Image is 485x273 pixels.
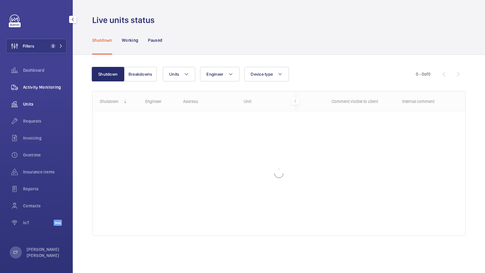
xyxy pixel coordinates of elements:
span: Requests [23,118,67,124]
span: Units [23,101,67,107]
button: Engineer [200,67,239,81]
span: 0 - 0 0 [416,72,430,76]
span: Dashboard [23,67,67,73]
button: Units [163,67,195,81]
button: Device type [244,67,289,81]
p: Working [122,37,138,43]
span: of [424,72,428,77]
span: Activity Monitoring [23,84,67,90]
span: Filters [23,43,34,49]
span: Device type [251,72,273,77]
p: [PERSON_NAME] [PERSON_NAME] [27,246,63,258]
button: Filters2 [6,39,67,53]
p: Paused [148,37,162,43]
p: Shutdown [92,37,112,43]
span: Invoicing [23,135,67,141]
span: Units [169,72,179,77]
h1: Live units status [92,15,158,26]
button: Breakdowns [124,67,157,81]
span: Reports [23,186,67,192]
span: Contacts [23,203,67,209]
p: CT [13,249,18,255]
span: 2 [51,44,55,48]
span: Overtime [23,152,67,158]
span: Insurance items [23,169,67,175]
span: IoT [23,220,54,226]
span: Engineer [206,72,223,77]
button: Shutdown [92,67,124,81]
span: Beta [54,220,62,226]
